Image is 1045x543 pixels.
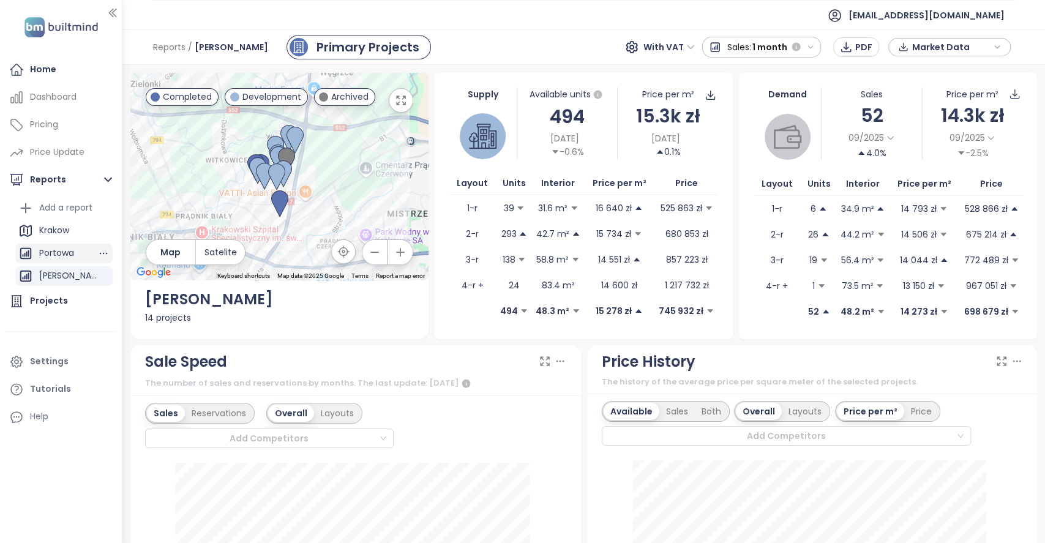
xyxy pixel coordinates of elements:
span: caret-down [520,307,528,315]
button: Satelite [196,240,245,264]
p: 1 217 732 zł [665,279,709,292]
p: 857 223 zł [666,253,708,266]
th: Units [800,172,837,196]
p: 528 866 zł [965,202,1008,215]
button: PDF [833,37,879,57]
span: caret-up [656,148,664,156]
span: caret-down [516,204,525,212]
a: Settings [6,350,116,374]
span: caret-down [551,148,560,156]
div: 0.1% [656,145,681,159]
p: 39 [503,201,514,215]
div: Overall [268,405,314,422]
a: primary [287,35,431,59]
div: Help [6,405,116,429]
div: Sales [659,403,695,420]
span: caret-up [821,230,830,239]
span: caret-down [939,204,948,213]
a: Pricing [6,113,116,137]
div: -2.5% [957,146,989,160]
p: 73.5 m² [841,279,873,293]
div: The history of the average price per square meter of the selected projects. [602,376,1023,388]
div: Portowa [39,245,74,261]
div: Price per m² [837,403,904,420]
div: Both [695,403,728,420]
div: Reservations [185,405,253,422]
span: [DATE] [651,132,680,145]
td: 3-r [754,247,800,273]
th: Interior [533,171,583,195]
td: 4-r + [754,273,800,299]
p: 26 [808,228,818,241]
p: 16 640 zł [596,201,632,215]
p: 14 273 zł [901,305,937,318]
p: 14 551 zł [598,253,630,266]
div: Pricing [30,117,58,132]
p: 14 600 zł [601,279,637,292]
p: 56.4 m² [841,253,874,267]
th: Price [655,171,718,195]
span: Satelite [204,245,237,259]
span: 1 month [752,36,787,58]
span: [PERSON_NAME] [195,36,268,58]
p: 745 932 zł [659,304,703,318]
span: caret-up [818,204,827,213]
div: 4.0% [857,146,886,160]
p: 44.2 m² [841,228,874,241]
img: house [469,122,496,150]
div: 52 [822,101,922,130]
td: 1-r [449,195,496,221]
p: 1 [812,279,815,293]
div: 494 [517,102,618,131]
span: caret-down [517,255,526,264]
span: Sales: [727,36,751,58]
p: 14 793 zł [901,202,937,215]
p: 48.2 m² [841,305,874,318]
th: Price per m² [583,171,655,195]
th: Units [495,171,533,195]
span: 09/2025 [848,131,884,144]
div: The number of sales and reservations by months. The last update: [DATE] [145,376,566,391]
span: caret-down [706,307,714,315]
div: [PERSON_NAME] [15,266,113,286]
div: Price per m² [946,88,998,101]
div: Portowa [15,244,113,263]
p: 680 853 zł [665,227,708,241]
a: Projects [6,289,116,313]
span: caret-down [876,256,885,264]
span: caret-up [876,204,885,213]
th: Layout [754,172,800,196]
img: wallet [774,123,801,151]
div: Tutorials [30,381,71,397]
p: 58.8 m² [536,253,569,266]
span: Market Data [912,38,991,56]
p: 24 [509,279,520,292]
a: Price Update [6,140,116,165]
td: 1-r [754,196,800,222]
div: -0.6% [551,145,584,159]
div: Available [604,403,659,420]
div: Home [30,62,56,77]
p: 138 [502,253,515,266]
div: 15.3k zł [618,102,718,130]
span: caret-down [572,307,580,315]
td: 3-r [449,247,496,272]
span: caret-up [632,255,641,264]
span: caret-up [940,256,948,264]
div: Settings [30,354,69,369]
p: 772 489 zł [964,253,1008,267]
div: [PERSON_NAME] [39,268,97,283]
p: 42.7 m² [536,227,569,241]
div: Layouts [314,405,361,422]
span: caret-up [1010,204,1019,213]
p: 52 [808,305,819,318]
span: caret-down [877,307,885,316]
span: caret-down [1009,282,1017,290]
p: 14 506 zł [901,228,937,241]
p: 19 [809,253,817,267]
div: Add a report [39,200,92,215]
span: caret-up [857,149,866,157]
p: 13 150 zł [903,279,934,293]
p: 525 863 zł [661,201,702,215]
